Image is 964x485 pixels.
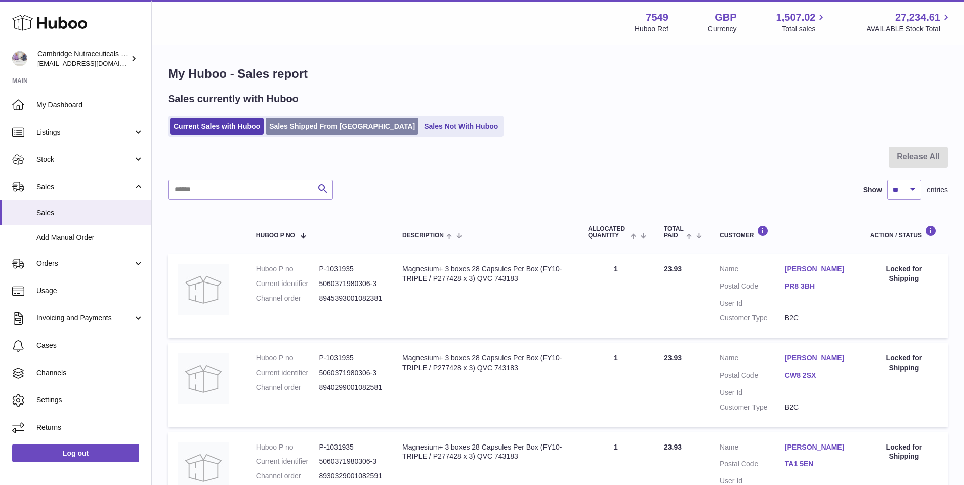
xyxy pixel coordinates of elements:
span: Sales [36,208,144,218]
a: Log out [12,444,139,462]
dt: Postal Code [720,281,785,294]
div: Magnesium+ 3 boxes 28 Capsules Per Box (FY10-TRIPLE / P277428 x 3) QVC 743183 [402,353,568,373]
dt: User Id [720,299,785,308]
dt: User Id [720,388,785,397]
div: Magnesium+ 3 boxes 28 Capsules Per Box (FY10-TRIPLE / P277428 x 3) QVC 743183 [402,442,568,462]
dd: 8940299001082581 [319,383,382,392]
span: Total sales [782,24,827,34]
td: 1 [578,254,654,338]
span: 23.93 [664,443,682,451]
img: no-photo.jpg [178,353,229,404]
dd: 8945393001082381 [319,294,382,303]
div: Locked for Shipping [870,353,938,373]
h2: Sales currently with Huboo [168,92,299,106]
span: 27,234.61 [895,11,940,24]
a: Sales Not With Huboo [421,118,501,135]
span: AVAILABLE Stock Total [866,24,952,34]
dt: Postal Code [720,371,785,383]
span: Description [402,232,444,239]
dt: Current identifier [256,279,319,289]
dt: Huboo P no [256,353,319,363]
a: [PERSON_NAME] [785,353,850,363]
strong: 7549 [646,11,668,24]
img: qvc@camnutra.com [12,51,27,66]
span: Huboo P no [256,232,295,239]
a: [PERSON_NAME] [785,442,850,452]
dt: Customer Type [720,402,785,412]
dt: Current identifier [256,457,319,466]
span: Sales [36,182,133,192]
dd: 5060371980306-3 [319,279,382,289]
dd: 5060371980306-3 [319,368,382,378]
a: Sales Shipped From [GEOGRAPHIC_DATA] [266,118,418,135]
dt: Current identifier [256,368,319,378]
span: Listings [36,128,133,137]
span: Cases [36,341,144,350]
span: 1,507.02 [776,11,816,24]
div: Magnesium+ 3 boxes 28 Capsules Per Box (FY10-TRIPLE / P277428 x 3) QVC 743183 [402,264,568,284]
a: [PERSON_NAME] [785,264,850,274]
dt: Huboo P no [256,264,319,274]
div: Locked for Shipping [870,264,938,284]
dd: P-1031935 [319,442,382,452]
div: Locked for Shipping [870,442,938,462]
dt: Name [720,442,785,455]
dd: 8930329001082591 [319,471,382,481]
span: Orders [36,259,133,268]
div: Cambridge Nutraceuticals Ltd [37,49,129,68]
a: 27,234.61 AVAILABLE Stock Total [866,11,952,34]
span: [EMAIL_ADDRESS][DOMAIN_NAME] [37,59,149,67]
a: Current Sales with Huboo [170,118,264,135]
dd: B2C [785,402,850,412]
dt: Huboo P no [256,442,319,452]
span: Total paid [664,226,684,239]
strong: GBP [715,11,736,24]
dd: P-1031935 [319,353,382,363]
div: Action / Status [870,225,938,239]
dd: B2C [785,313,850,323]
td: 1 [578,343,654,427]
span: Channels [36,368,144,378]
div: Currency [708,24,737,34]
a: PR8 3BH [785,281,850,291]
dd: 5060371980306-3 [319,457,382,466]
dt: Channel order [256,383,319,392]
span: Add Manual Order [36,233,144,242]
span: 23.93 [664,354,682,362]
a: CW8 2SX [785,371,850,380]
span: entries [927,185,948,195]
dd: P-1031935 [319,264,382,274]
dt: Postal Code [720,459,785,471]
dt: Name [720,264,785,276]
a: TA1 5EN [785,459,850,469]
label: Show [863,185,882,195]
span: My Dashboard [36,100,144,110]
h1: My Huboo - Sales report [168,66,948,82]
dt: Channel order [256,471,319,481]
span: Settings [36,395,144,405]
span: 23.93 [664,265,682,273]
span: Invoicing and Payments [36,313,133,323]
dt: Channel order [256,294,319,303]
div: Huboo Ref [635,24,668,34]
span: Usage [36,286,144,296]
span: Stock [36,155,133,165]
img: no-photo.jpg [178,264,229,315]
dt: Customer Type [720,313,785,323]
div: Customer [720,225,850,239]
dt: Name [720,353,785,366]
span: ALLOCATED Quantity [588,226,628,239]
a: 1,507.02 Total sales [776,11,827,34]
span: Returns [36,423,144,432]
